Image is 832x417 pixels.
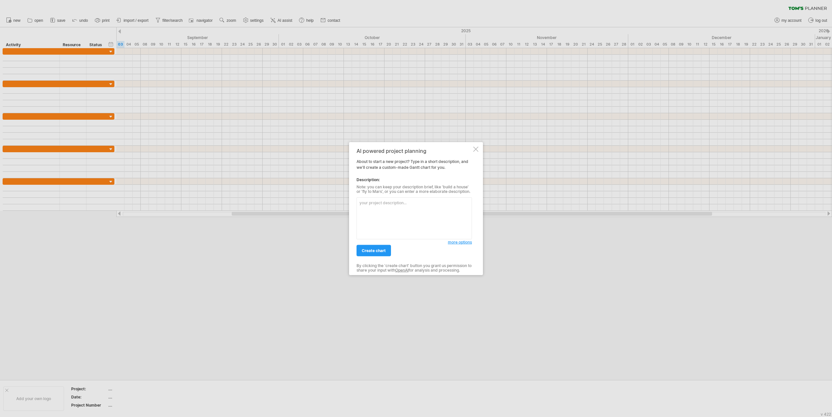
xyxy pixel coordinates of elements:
[357,245,391,256] a: create chart
[357,263,472,273] div: By clicking the 'create chart' button you grant us permission to share your input with for analys...
[448,239,472,245] a: more options
[448,240,472,245] span: more options
[357,148,472,269] div: About to start a new project? Type in a short description, and we'll create a custom-made Gantt c...
[357,185,472,194] div: Note: you can keep your description brief, like 'build a house' or 'fly to Mars', or you can ente...
[362,248,386,253] span: create chart
[357,177,472,183] div: Description:
[357,148,472,154] div: AI powered project planning
[395,268,409,273] a: OpenAI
